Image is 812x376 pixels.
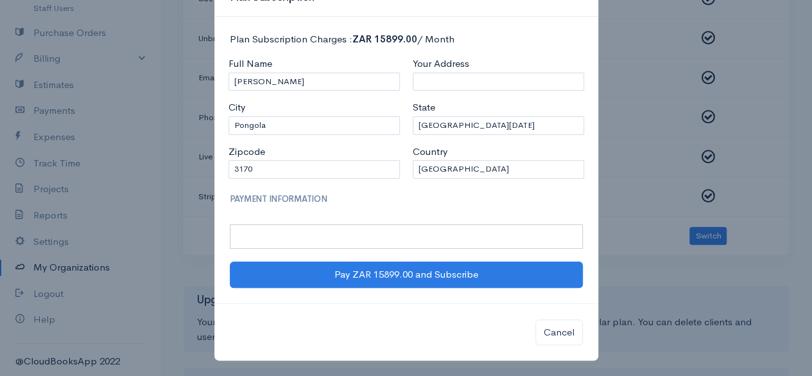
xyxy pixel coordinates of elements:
[229,100,245,115] label: City
[230,195,583,204] h5: PAYMENT INFORMATION
[413,145,447,159] label: Country
[237,231,576,242] iframe: Cadre de saisie sécurisé pour le paiement par carte
[230,32,583,47] p: Plan Subscription Charges : / Month
[352,33,417,45] b: ZAR 15899.00
[535,319,583,346] button: Cancel
[229,57,272,71] label: Full Name
[229,145,265,159] label: Zipcode
[413,57,469,71] label: Your Address
[413,100,435,115] label: State
[230,262,583,288] button: Pay ZAR 15899.00 and Subscribe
